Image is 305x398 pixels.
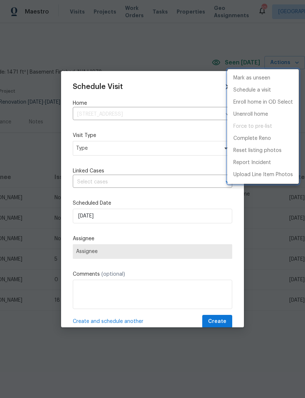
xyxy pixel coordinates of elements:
[233,171,293,179] p: Upload Line Item Photos
[233,159,271,167] p: Report Incident
[233,86,271,94] p: Schedule a visit
[233,135,271,142] p: Complete Reno
[227,120,299,133] span: Setup visit must be completed before moving home to pre-list
[233,111,268,118] p: Unenroll home
[233,98,293,106] p: Enroll home in OD Select
[233,74,270,82] p: Mark as unseen
[233,147,282,155] p: Reset listing photos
